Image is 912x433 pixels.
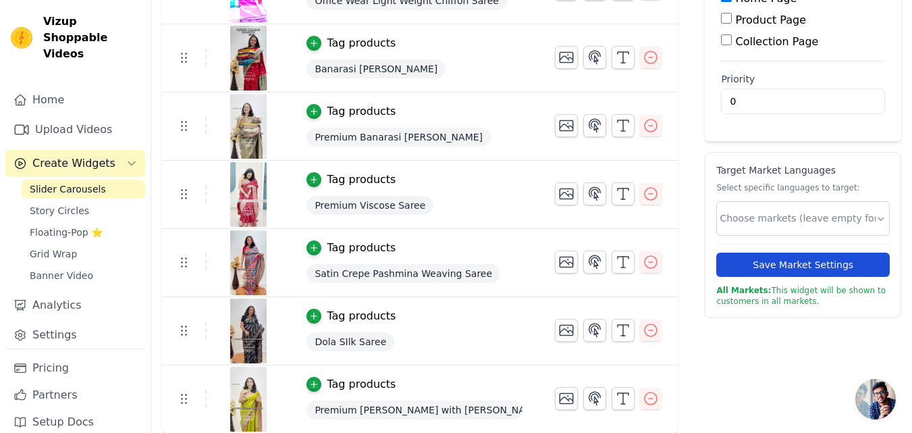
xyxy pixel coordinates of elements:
div: Tag products [327,172,396,188]
img: vizup-images-896e.png [230,94,267,159]
button: Tag products [306,172,396,188]
p: This widget will be shown to customers in all markets. [716,285,890,307]
span: Banner Video [30,269,93,282]
span: Grid Wrap [30,247,77,261]
button: Change Thumbnail [555,114,578,137]
a: Banner Video [22,266,145,285]
button: Tag products [306,35,396,51]
label: Product Page [735,14,806,26]
button: Save Market Settings [716,253,890,277]
span: Banarasi [PERSON_NAME] [306,59,446,78]
input: Choose markets (leave empty for all markets) [720,211,876,226]
button: Change Thumbnail [555,46,578,69]
label: Priority [721,72,885,86]
span: Story Circles [30,204,89,218]
img: vizup-images-60f2.jpg [230,26,267,91]
button: Tag products [306,376,396,392]
span: Create Widgets [32,155,115,172]
span: Slider Carousels [30,182,106,196]
strong: All Markets: [716,286,771,295]
button: Change Thumbnail [555,319,578,342]
span: Satin Crepe Pashmina Weaving Saree [306,264,500,283]
img: vizup-images-7916.png [230,367,267,432]
a: Pricing [5,355,145,382]
button: Tag products [306,240,396,256]
a: Floating-Pop ⭐ [22,223,145,242]
span: Premium Viscose Saree [306,196,433,215]
img: Vizup [11,27,32,49]
button: Create Widgets [5,150,145,177]
span: Vizup Shoppable Videos [43,14,140,62]
button: Tag products [306,103,396,120]
a: Slider Carousels [22,180,145,199]
a: Home [5,86,145,113]
label: Collection Page [735,35,818,48]
span: Premium Banarasi [PERSON_NAME] [306,128,491,147]
img: vizup-images-734e.png [230,230,267,295]
p: Target Market Languages [716,163,890,177]
div: Open chat [855,379,896,419]
span: Floating-Pop ⭐ [30,226,103,239]
img: vizup-images-a926.png [230,162,267,227]
a: Analytics [5,292,145,319]
button: Change Thumbnail [555,387,578,410]
a: Grid Wrap [22,245,145,263]
a: Settings [5,322,145,349]
img: vizup-images-0cb9.png [230,299,267,363]
a: Upload Videos [5,116,145,143]
div: Tag products [327,35,396,51]
p: Select specific languages to target: [716,182,890,193]
a: Partners [5,382,145,409]
div: Tag products [327,308,396,324]
span: Dola SIlk Saree [306,332,394,351]
div: Tag products [327,240,396,256]
button: Tag products [306,308,396,324]
a: Story Circles [22,201,145,220]
span: Premium [PERSON_NAME] with [PERSON_NAME] Print [306,401,522,419]
div: Tag products [327,103,396,120]
button: Change Thumbnail [555,182,578,205]
div: Tag products [327,376,396,392]
button: Change Thumbnail [555,251,578,274]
